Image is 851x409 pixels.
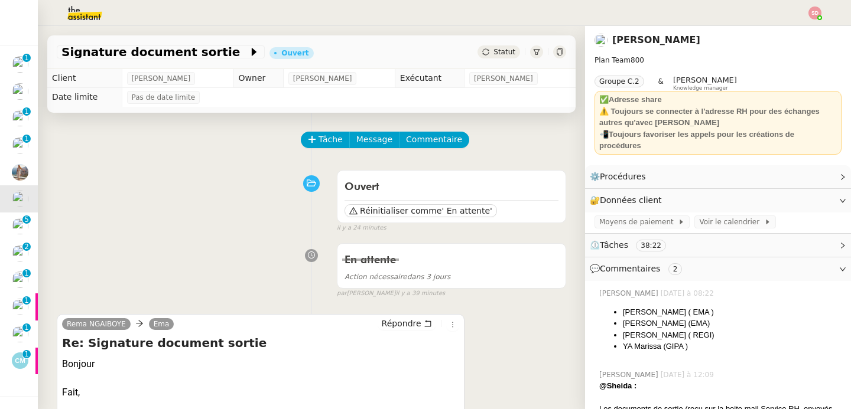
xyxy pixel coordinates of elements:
[22,135,31,143] nz-badge-sup: 1
[378,317,436,330] button: Répondre
[12,56,28,73] img: users%2F9GXHdUEgf7ZlSXdwo7B3iBDT3M02%2Favatar%2Fimages.jpeg
[585,189,851,212] div: 🔐Données client
[22,243,31,251] nz-badge-sup: 2
[22,269,31,277] nz-badge-sup: 1
[62,319,131,329] a: Rema NGAIBOYE
[337,289,347,299] span: par
[12,352,28,369] img: svg
[658,76,664,91] span: &
[61,46,248,58] span: Signature document sortie
[585,234,851,257] div: ⏲️Tâches 38:22
[62,335,459,351] h4: Re: Signature document sortie
[474,73,533,84] span: [PERSON_NAME]
[673,85,728,91] span: Knowledge manager
[24,296,29,307] p: 1
[337,289,445,299] small: [PERSON_NAME]
[12,245,28,261] img: users%2FNsDxpgzytqOlIY2WSYlFcHtx26m1%2Favatar%2F8901.jpg
[345,204,497,217] button: Réinitialiser comme' En attente'
[22,215,31,224] nz-badge-sup: 5
[360,205,441,217] span: Réinitialiser comme
[661,288,716,299] span: [DATE] à 08:22
[599,130,794,150] strong: 📲Toujours favoriser les appels pour les créations de procédures
[356,133,392,146] span: Message
[599,381,636,390] strong: @Sheida :
[599,107,820,127] strong: ⚠️ Toujours se connecter à l'adresse RH pour des échanges autres qu'avec [PERSON_NAME]
[47,88,122,107] td: Date limite
[599,216,678,228] span: Moyens de paiement
[590,170,651,184] span: ⚙️
[600,172,646,181] span: Procédures
[22,107,31,116] nz-badge-sup: 1
[406,133,462,146] span: Commentaire
[631,56,644,64] span: 800
[673,76,737,91] app-user-label: Knowledge manager
[345,255,396,266] span: En attente
[132,73,191,84] span: [PERSON_NAME]
[600,264,660,273] span: Commentaires
[233,69,283,88] td: Owner
[699,216,764,228] span: Voir le calendrier
[595,56,631,64] span: Plan Team
[623,329,842,341] li: [PERSON_NAME] ( REGI)
[47,69,122,88] td: Client
[595,76,644,87] nz-tag: Groupe C.2
[22,323,31,332] nz-badge-sup: 1
[673,76,737,84] span: [PERSON_NAME]
[808,6,821,19] img: svg
[600,240,628,250] span: Tâches
[623,306,842,318] li: [PERSON_NAME] ( EMA )
[12,110,28,126] img: users%2FNsDxpgzytqOlIY2WSYlFcHtx26m1%2Favatar%2F8901.jpg
[12,299,28,315] img: users%2FrZ9hsAwvZndyAxvpJrwIinY54I42%2Favatar%2FChatGPT%20Image%201%20aou%CC%82t%202025%2C%2011_1...
[623,318,842,329] li: [PERSON_NAME] (EMA)
[612,34,700,45] a: [PERSON_NAME]
[319,133,343,146] span: Tâche
[12,191,28,207] img: users%2FrZ9hsAwvZndyAxvpJrwIinY54I42%2Favatar%2FChatGPT%20Image%201%20aou%CC%82t%202025%2C%2011_1...
[590,240,676,250] span: ⏲️
[396,289,446,299] span: il y a 39 minutes
[12,137,28,153] img: users%2FNsDxpgzytqOlIY2WSYlFcHtx26m1%2Favatar%2F8901.jpg
[12,164,28,181] img: 9c41a674-290d-4aa4-ad60-dbefefe1e183
[24,269,29,280] p: 1
[12,218,28,234] img: users%2FlTfsyV2F6qPWZMLkCFFmx0QkZeu2%2Favatar%2FChatGPT%20Image%201%20aou%CC%82t%202025%2C%2011_0...
[345,273,450,281] span: dans 3 jours
[24,215,29,226] p: 5
[345,273,407,281] span: Action nécessaire
[24,107,29,118] p: 1
[281,50,308,57] div: Ouvert
[62,357,459,371] div: Bonjour
[636,240,666,251] nz-tag: 38:22
[599,369,661,380] span: [PERSON_NAME]
[609,95,662,104] strong: Adresse share
[345,182,379,192] span: Ouvert
[399,132,469,148] button: Commentaire
[22,296,31,305] nz-badge-sup: 1
[382,318,421,329] span: Répondre
[24,243,29,253] p: 2
[661,369,716,380] span: [DATE] à 12:09
[599,94,837,106] div: ✅
[24,350,29,361] p: 1
[441,205,492,217] span: ' En attente'
[293,73,352,84] span: [PERSON_NAME]
[599,288,661,299] span: [PERSON_NAME]
[349,132,399,148] button: Message
[22,54,31,62] nz-badge-sup: 1
[12,271,28,288] img: users%2FrZ9hsAwvZndyAxvpJrwIinY54I42%2Favatar%2FChatGPT%20Image%201%20aou%CC%82t%202025%2C%2011_1...
[600,195,662,205] span: Données client
[24,54,29,64] p: 1
[668,263,683,275] nz-tag: 2
[493,48,515,56] span: Statut
[301,132,350,148] button: Tâche
[595,34,608,47] img: users%2FrZ9hsAwvZndyAxvpJrwIinY54I42%2Favatar%2FChatGPT%20Image%201%20aou%CC%82t%202025%2C%2011_1...
[132,91,196,103] span: Pas de date limite
[337,223,386,233] span: il y a 24 minutes
[12,83,28,100] img: users%2FNsDxpgzytqOlIY2WSYlFcHtx26m1%2Favatar%2F8901.jpg
[590,194,667,207] span: 🔐
[585,257,851,280] div: 💬Commentaires 2
[395,69,464,88] td: Exécutant
[590,264,687,273] span: 💬
[12,326,28,342] img: users%2FNsDxpgzytqOlIY2WSYlFcHtx26m1%2Favatar%2F8901.jpg
[22,350,31,358] nz-badge-sup: 1
[24,135,29,145] p: 1
[585,165,851,188] div: ⚙️Procédures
